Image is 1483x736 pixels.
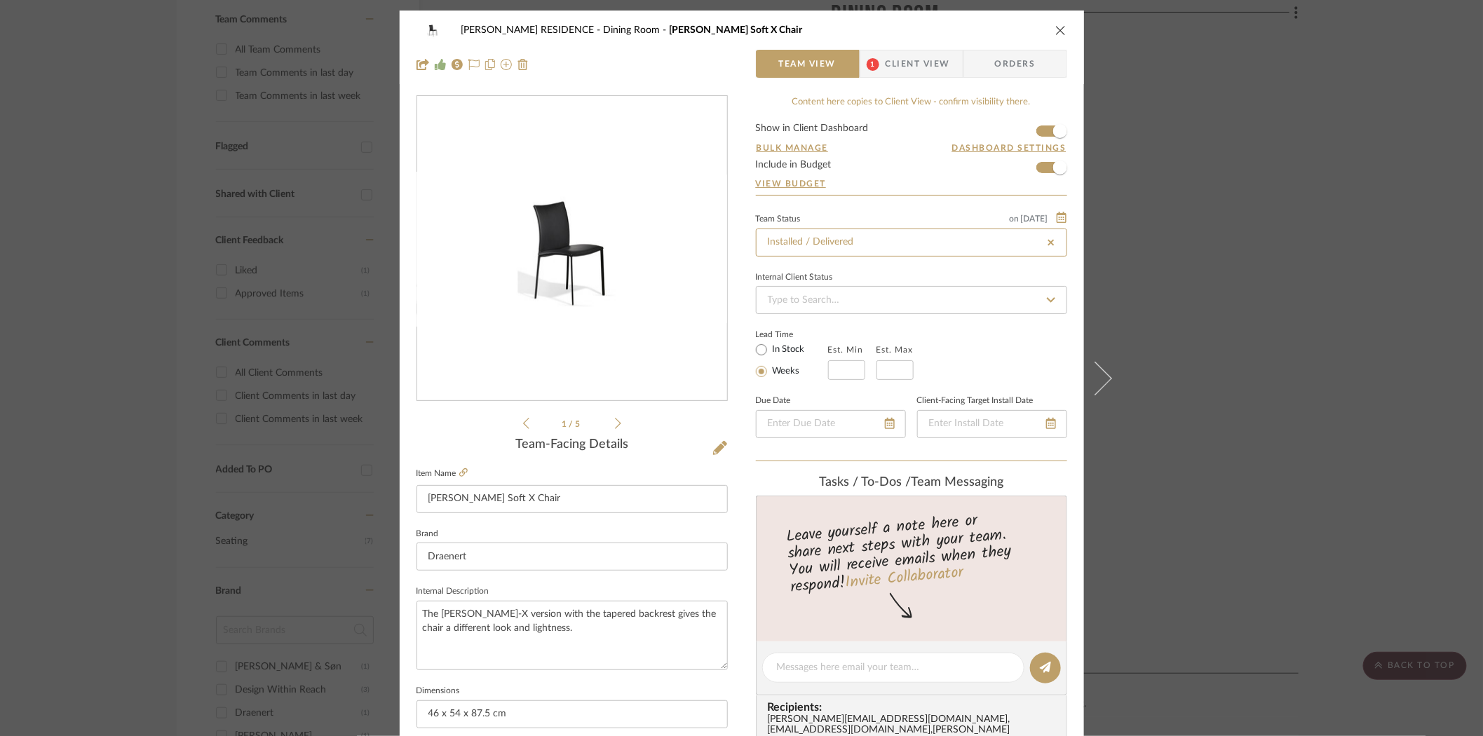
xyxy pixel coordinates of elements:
[1020,214,1050,224] span: [DATE]
[768,701,1061,714] span: Recipients:
[756,178,1067,189] a: View Budget
[562,420,569,428] span: 1
[779,50,837,78] span: Team View
[756,397,791,404] label: Due Date
[754,505,1069,599] div: Leave yourself a note here or share next steps with your team. You will receive emails when they ...
[828,345,864,355] label: Est. Min
[604,25,670,35] span: Dining Room
[770,365,800,378] label: Weeks
[917,397,1034,404] label: Client-Facing Target Install Date
[770,343,805,356] label: In Stock
[417,700,728,728] input: Enter the dimensions of this item
[756,286,1067,314] input: Type to Search…
[417,485,728,513] input: Enter Item Name
[756,274,833,281] div: Internal Client Status
[756,229,1067,257] input: Type to Search…
[417,531,439,538] label: Brand
[417,16,450,44] img: 3a204029-b198-419f-8092-263cdf17cc7b_48x40.jpg
[756,95,1067,109] div: Content here copies to Client View - confirm visibility there.
[867,58,879,71] span: 1
[417,468,468,479] label: Item Name
[756,216,801,223] div: Team Status
[876,345,914,355] label: Est. Max
[670,25,803,35] span: [PERSON_NAME] Soft X Chair
[756,328,828,341] label: Lead Time
[844,561,963,596] a: Invite Collaborator
[1010,214,1020,223] span: on
[756,475,1067,491] div: team Messaging
[756,341,828,380] mat-radio-group: Select item type
[756,142,829,154] button: Bulk Manage
[417,172,727,327] div: 0
[517,59,529,70] img: Remove from project
[575,420,582,428] span: 5
[1055,24,1067,36] button: close
[417,437,728,453] div: Team-Facing Details
[819,476,911,489] span: Tasks / To-Dos /
[917,410,1067,438] input: Enter Install Date
[569,420,575,428] span: /
[417,588,489,595] label: Internal Description
[980,50,1051,78] span: Orders
[886,50,950,78] span: Client View
[461,25,604,35] span: [PERSON_NAME] RESIDENCE
[756,410,906,438] input: Enter Due Date
[952,142,1067,154] button: Dashboard Settings
[417,543,728,571] input: Enter Brand
[417,175,727,323] img: 3a204029-b198-419f-8092-263cdf17cc7b_436x436.jpg
[417,688,460,695] label: Dimensions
